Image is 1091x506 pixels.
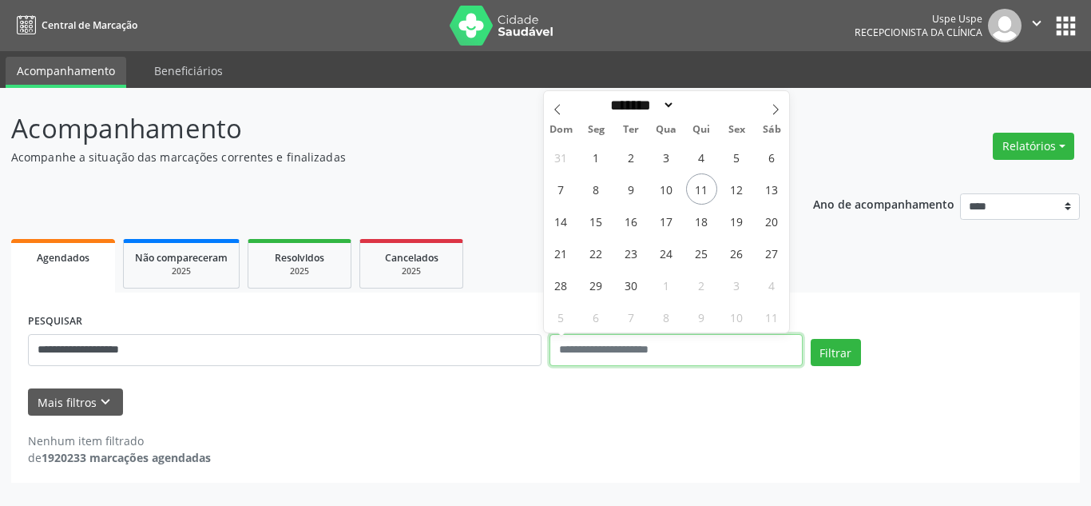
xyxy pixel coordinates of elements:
a: Beneficiários [143,57,234,85]
span: Outubro 7, 2025 [616,301,647,333]
span: Setembro 20, 2025 [756,205,788,237]
label: PESQUISAR [28,309,82,334]
span: Sex [719,125,754,135]
span: Setembro 13, 2025 [756,173,788,205]
span: Outubro 3, 2025 [721,269,752,301]
span: Setembro 30, 2025 [616,269,647,301]
span: Setembro 17, 2025 [651,205,682,237]
span: Setembro 8, 2025 [581,173,612,205]
span: Qui [684,125,719,135]
span: Setembro 12, 2025 [721,173,752,205]
span: Setembro 3, 2025 [651,141,682,173]
button: apps [1052,12,1080,40]
span: Outubro 6, 2025 [581,301,612,333]
div: 2025 [371,265,451,277]
span: Agosto 31, 2025 [545,141,577,173]
button: Relatórios [993,133,1074,160]
span: Setembro 29, 2025 [581,269,612,301]
span: Qua [649,125,684,135]
span: Outubro 2, 2025 [686,269,717,301]
a: Acompanhamento [6,57,126,88]
button: Filtrar [811,339,861,366]
strong: 1920233 marcações agendadas [42,450,211,465]
span: Agendados [37,251,89,265]
select: Month [605,97,676,114]
span: Setembro 18, 2025 [686,205,717,237]
span: Setembro 21, 2025 [545,237,577,269]
span: Sáb [754,125,789,135]
i: keyboard_arrow_down [97,393,114,411]
div: 2025 [135,265,228,277]
div: Nenhum item filtrado [28,432,211,449]
span: Recepcionista da clínica [855,26,982,39]
span: Outubro 10, 2025 [721,301,752,333]
span: Setembro 5, 2025 [721,141,752,173]
span: Setembro 4, 2025 [686,141,717,173]
span: Setembro 1, 2025 [581,141,612,173]
div: Uspe Uspe [855,12,982,26]
span: Setembro 25, 2025 [686,237,717,269]
span: Setembro 26, 2025 [721,237,752,269]
p: Acompanhamento [11,109,760,149]
div: de [28,449,211,466]
span: Dom [544,125,579,135]
i:  [1028,14,1045,32]
span: Setembro 10, 2025 [651,173,682,205]
span: Outubro 4, 2025 [756,269,788,301]
button: Mais filtroskeyboard_arrow_down [28,388,123,416]
span: Setembro 27, 2025 [756,237,788,269]
span: Outubro 8, 2025 [651,301,682,333]
span: Resolvidos [275,251,324,265]
button:  [1022,9,1052,42]
span: Setembro 7, 2025 [545,173,577,205]
span: Setembro 22, 2025 [581,237,612,269]
span: Setembro 15, 2025 [581,205,612,237]
span: Setembro 9, 2025 [616,173,647,205]
span: Setembro 11, 2025 [686,173,717,205]
span: Outubro 1, 2025 [651,269,682,301]
p: Ano de acompanhamento [813,193,954,213]
span: Setembro 16, 2025 [616,205,647,237]
input: Year [675,97,728,114]
span: Central de Marcação [42,18,137,32]
span: Cancelados [385,251,438,265]
span: Setembro 14, 2025 [545,205,577,237]
span: Outubro 11, 2025 [756,301,788,333]
span: Não compareceram [135,251,228,265]
p: Acompanhe a situação das marcações correntes e finalizadas [11,149,760,165]
img: img [988,9,1022,42]
span: Seg [578,125,613,135]
span: Setembro 23, 2025 [616,237,647,269]
span: Ter [613,125,649,135]
div: 2025 [260,265,339,277]
span: Outubro 9, 2025 [686,301,717,333]
span: Outubro 5, 2025 [545,301,577,333]
a: Central de Marcação [11,12,137,38]
span: Setembro 2, 2025 [616,141,647,173]
span: Setembro 6, 2025 [756,141,788,173]
span: Setembro 24, 2025 [651,237,682,269]
span: Setembro 19, 2025 [721,205,752,237]
span: Setembro 28, 2025 [545,269,577,301]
